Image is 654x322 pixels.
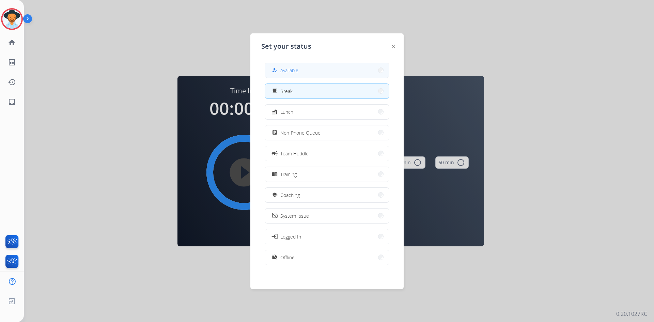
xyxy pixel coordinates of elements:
span: Training [280,171,297,178]
span: Coaching [280,191,300,199]
button: Logged In [265,229,389,244]
mat-icon: school [272,192,278,198]
span: Offline [280,254,295,261]
span: Available [280,67,298,74]
span: Logged In [280,233,301,240]
button: Lunch [265,105,389,119]
button: Coaching [265,188,389,202]
button: Offline [265,250,389,265]
mat-icon: login [271,233,278,240]
mat-icon: campaign [271,150,278,157]
button: Break [265,84,389,98]
mat-icon: menu_book [272,171,278,177]
span: Lunch [280,108,293,116]
mat-icon: how_to_reg [272,67,278,73]
span: System Issue [280,212,309,219]
mat-icon: fastfood [272,109,278,115]
button: System Issue [265,209,389,223]
mat-icon: history [8,78,16,86]
p: 0.20.1027RC [616,310,647,318]
span: Set your status [261,42,311,51]
button: Available [265,63,389,78]
mat-icon: phonelink_off [272,213,278,219]
mat-icon: home [8,39,16,47]
mat-icon: free_breakfast [272,88,278,94]
span: Break [280,88,293,95]
button: Non-Phone Queue [265,125,389,140]
span: Team Huddle [280,150,309,157]
img: close-button [392,45,395,48]
mat-icon: list_alt [8,58,16,66]
button: Training [265,167,389,182]
mat-icon: work_off [272,255,278,260]
mat-icon: inbox [8,98,16,106]
button: Team Huddle [265,146,389,161]
mat-icon: assignment [272,130,278,136]
span: Non-Phone Queue [280,129,321,136]
img: avatar [2,10,21,29]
